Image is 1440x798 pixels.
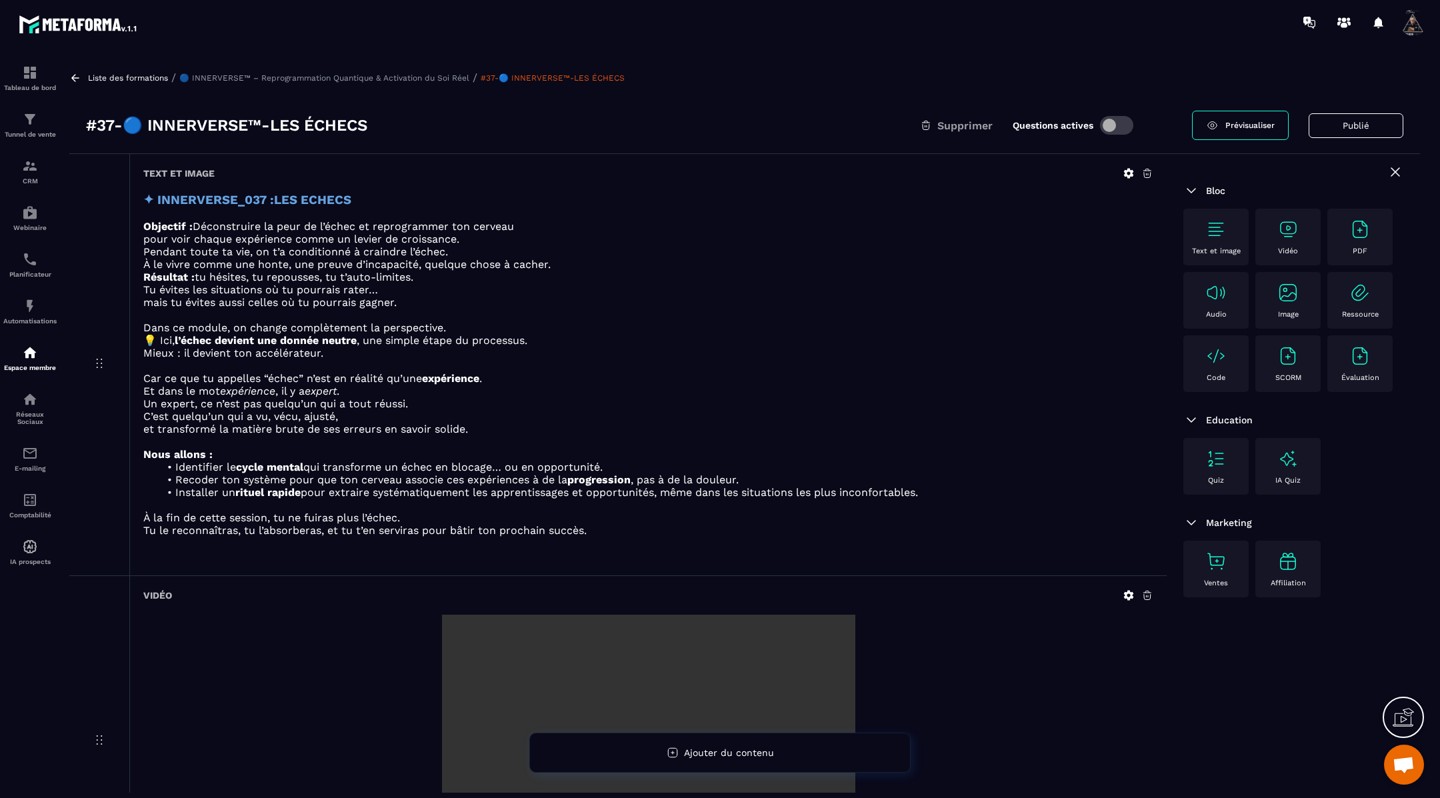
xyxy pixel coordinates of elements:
[1205,345,1227,367] img: text-image no-wra
[1277,219,1299,240] img: text-image no-wra
[1206,310,1227,319] p: Audio
[143,193,274,207] strong: ✦ INNERVERSE_037 :
[143,423,1153,435] p: et transformé la matière brute de ses erreurs en savoir solide.
[143,296,1153,309] p: mais tu évites aussi celles où tu pourrais gagner.
[143,511,1153,524] p: À la fin de cette session, tu ne fuiras plus l’échec.
[3,55,57,101] a: formationformationTableau de bord
[1349,345,1371,367] img: text-image no-wra
[143,271,195,283] strong: Résultat :
[143,220,1153,233] p: Déconstruire la peur de l’échec et reprogrammer ton cerveau
[143,168,215,179] h6: Text et image
[1205,551,1227,572] img: text-image no-wra
[3,482,57,529] a: accountantaccountantComptabilité
[143,397,1153,410] p: Un expert, ce n’est pas quelqu’un qui a tout réussi.
[143,524,1153,537] p: Tu le reconnaîtras, tu l’absorberas, et tu t’en serviras pour bâtir ton prochain succès.
[684,747,774,758] span: Ajouter du contenu
[171,71,176,84] span: /
[1192,111,1289,140] a: Prévisualiser
[1309,113,1403,138] button: Publié
[86,115,367,136] h3: #37-🔵 INNERVERSE™-LES ÉCHECS
[1204,579,1228,587] p: Ventes
[143,410,1153,423] p: C’est quelqu’un qui a vu, vécu, ajusté,
[1277,282,1299,303] img: text-image no-wra
[1013,120,1093,131] label: Questions actives
[1277,448,1299,469] img: text-image
[1207,373,1225,382] p: Code
[143,385,1153,397] p: Et dans le mot , il y a .
[143,245,1153,258] p: Pendant toute ta vie, on t’a conditionné à craindre l’échec.
[159,461,1153,473] li: Identifier le qui transforme un échec en blocage… ou en opportunité.
[1183,412,1199,428] img: arrow-down
[22,345,38,361] img: automations
[3,131,57,138] p: Tunnel de vente
[143,448,213,461] strong: Nous allons :
[22,205,38,221] img: automations
[473,71,477,84] span: /
[22,492,38,508] img: accountant
[220,385,275,397] em: expérience
[1275,476,1301,485] p: IA Quiz
[22,298,38,314] img: automations
[1275,373,1301,382] p: SCORM
[3,84,57,91] p: Tableau de bord
[3,511,57,519] p: Comptabilité
[1206,185,1225,196] span: Bloc
[143,271,1153,283] p: tu hésites, tu repousses, tu t’auto-limites.
[1349,219,1371,240] img: text-image no-wra
[236,461,303,473] strong: cycle mental
[3,317,57,325] p: Automatisations
[22,251,38,267] img: scheduler
[3,465,57,472] p: E-mailing
[305,385,337,397] em: expert
[22,111,38,127] img: formation
[274,193,351,207] strong: LES ECHECS
[1183,183,1199,199] img: arrow-down
[3,411,57,425] p: Réseaux Sociaux
[1205,448,1227,469] img: text-image no-wra
[22,158,38,174] img: formation
[1277,551,1299,572] img: text-image
[1206,415,1253,425] span: Education
[88,73,168,83] a: Liste des formations
[1225,121,1275,130] span: Prévisualiser
[179,73,469,83] a: 🔵 INNERVERSE™ – Reprogrammation Quantique & Activation du Soi Réel
[567,473,631,486] strong: progression
[3,288,57,335] a: automationsautomationsAutomatisations
[143,590,172,601] h6: Vidéo
[143,220,193,233] strong: Objectif :
[1192,247,1241,255] p: Text et image
[1342,310,1379,319] p: Ressource
[1353,247,1367,255] p: PDF
[937,119,993,132] span: Supprimer
[19,12,139,36] img: logo
[1183,515,1199,531] img: arrow-down
[3,335,57,381] a: automationsautomationsEspace membre
[1271,579,1306,587] p: Affiliation
[3,177,57,185] p: CRM
[1349,282,1371,303] img: text-image no-wra
[1384,745,1424,785] a: Ouvrir le chat
[3,271,57,278] p: Planificateur
[1341,373,1379,382] p: Évaluation
[1277,345,1299,367] img: text-image no-wra
[1206,517,1252,528] span: Marketing
[3,224,57,231] p: Webinaire
[1208,476,1224,485] p: Quiz
[3,381,57,435] a: social-networksocial-networkRéseaux Sociaux
[22,65,38,81] img: formation
[1278,247,1298,255] p: Vidéo
[22,539,38,555] img: automations
[143,233,1153,245] p: pour voir chaque expérience comme un levier de croissance.
[143,258,1153,271] p: À le vivre comme une honte, une preuve d’incapacité, quelque chose à cacher.
[3,148,57,195] a: formationformationCRM
[3,435,57,482] a: emailemailE-mailing
[3,101,57,148] a: formationformationTunnel de vente
[1205,219,1227,240] img: text-image no-wra
[3,241,57,288] a: schedulerschedulerPlanificateur
[143,334,1153,347] p: 💡 Ici, , une simple étape du processus.
[422,372,479,385] strong: expérience
[159,473,1153,486] li: Recoder ton système pour que ton cerveau associe ces expériences à de la , pas à de la douleur.
[143,321,1153,334] p: Dans ce module, on change complètement la perspective.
